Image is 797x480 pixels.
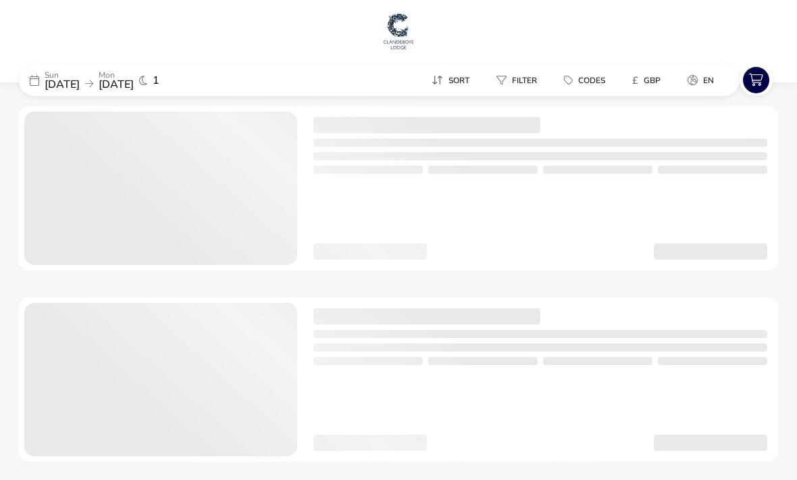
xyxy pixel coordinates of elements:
img: Main Website [382,11,415,51]
naf-pibe-menu-bar-item: Codes [553,70,621,90]
button: Codes [553,70,616,90]
button: Filter [486,70,548,90]
p: Mon [99,71,134,79]
span: Sort [448,75,469,86]
button: Sort [421,70,480,90]
span: [DATE] [99,77,134,92]
naf-pibe-menu-bar-item: Filter [486,70,553,90]
span: Codes [578,75,605,86]
span: [DATE] [45,77,80,92]
div: Sun[DATE]Mon[DATE]1 [19,64,222,96]
i: £ [632,74,638,87]
naf-pibe-menu-bar-item: £GBP [621,70,677,90]
span: 1 [153,75,159,86]
button: en [677,70,725,90]
span: GBP [644,75,661,86]
naf-pibe-menu-bar-item: Sort [421,70,486,90]
p: Sun [45,71,80,79]
naf-pibe-menu-bar-item: en [677,70,730,90]
span: Filter [512,75,537,86]
span: en [703,75,714,86]
button: £GBP [621,70,671,90]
